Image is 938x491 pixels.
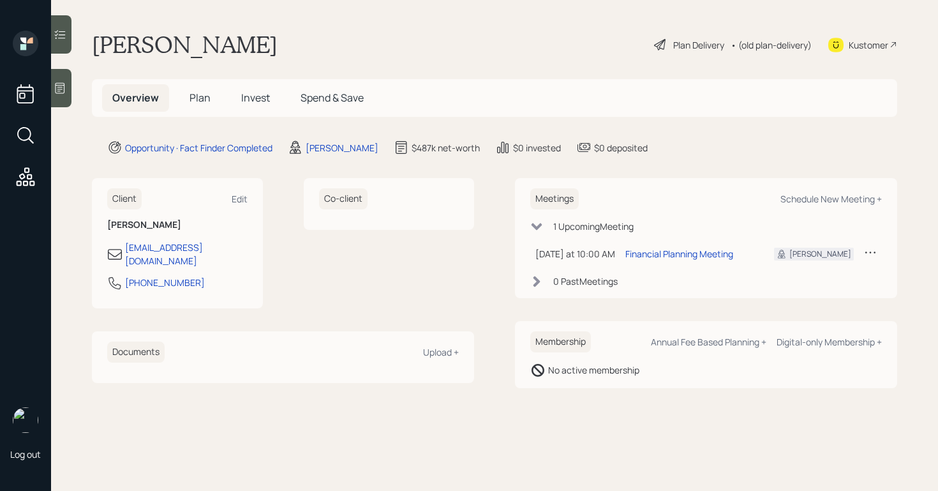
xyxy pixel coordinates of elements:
[530,188,579,209] h6: Meetings
[125,276,205,289] div: [PHONE_NUMBER]
[553,275,618,288] div: 0 Past Meeting s
[125,241,248,268] div: [EMAIL_ADDRESS][DOMAIN_NAME]
[319,188,368,209] h6: Co-client
[232,193,248,205] div: Edit
[789,248,851,260] div: [PERSON_NAME]
[535,247,615,261] div: [DATE] at 10:00 AM
[412,141,480,155] div: $487k net-worth
[594,141,648,155] div: $0 deposited
[731,38,812,52] div: • (old plan-delivery)
[625,247,733,261] div: Financial Planning Meeting
[107,188,142,209] h6: Client
[673,38,724,52] div: Plan Delivery
[112,91,159,105] span: Overview
[92,31,278,59] h1: [PERSON_NAME]
[780,193,882,205] div: Schedule New Meeting +
[107,342,165,363] h6: Documents
[548,363,639,377] div: No active membership
[513,141,561,155] div: $0 invested
[125,141,272,155] div: Opportunity · Fact Finder Completed
[849,38,888,52] div: Kustomer
[107,220,248,230] h6: [PERSON_NAME]
[306,141,378,155] div: [PERSON_NAME]
[10,448,41,460] div: Log out
[423,346,459,358] div: Upload +
[530,331,591,352] h6: Membership
[241,91,270,105] span: Invest
[777,336,882,348] div: Digital-only Membership +
[13,407,38,433] img: retirable_logo.png
[651,336,766,348] div: Annual Fee Based Planning +
[190,91,211,105] span: Plan
[553,220,634,233] div: 1 Upcoming Meeting
[301,91,364,105] span: Spend & Save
